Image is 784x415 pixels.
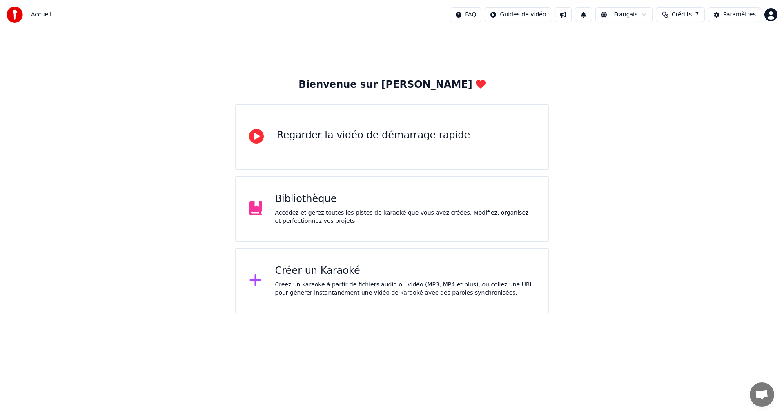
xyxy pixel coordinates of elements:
[750,382,774,407] div: Ouvrir le chat
[723,11,756,19] div: Paramètres
[708,7,761,22] button: Paramètres
[656,7,705,22] button: Crédits7
[277,129,470,142] div: Regarder la vidéo de démarrage rapide
[275,281,535,297] div: Créez un karaoké à partir de fichiers audio ou vidéo (MP3, MP4 et plus), ou collez une URL pour g...
[485,7,551,22] button: Guides de vidéo
[672,11,692,19] span: Crédits
[31,11,51,19] nav: breadcrumb
[7,7,23,23] img: youka
[275,264,535,277] div: Créer un Karaoké
[275,209,535,225] div: Accédez et gérez toutes les pistes de karaoké que vous avez créées. Modifiez, organisez et perfec...
[31,11,51,19] span: Accueil
[275,193,535,206] div: Bibliothèque
[298,78,485,91] div: Bienvenue sur [PERSON_NAME]
[695,11,699,19] span: 7
[450,7,481,22] button: FAQ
